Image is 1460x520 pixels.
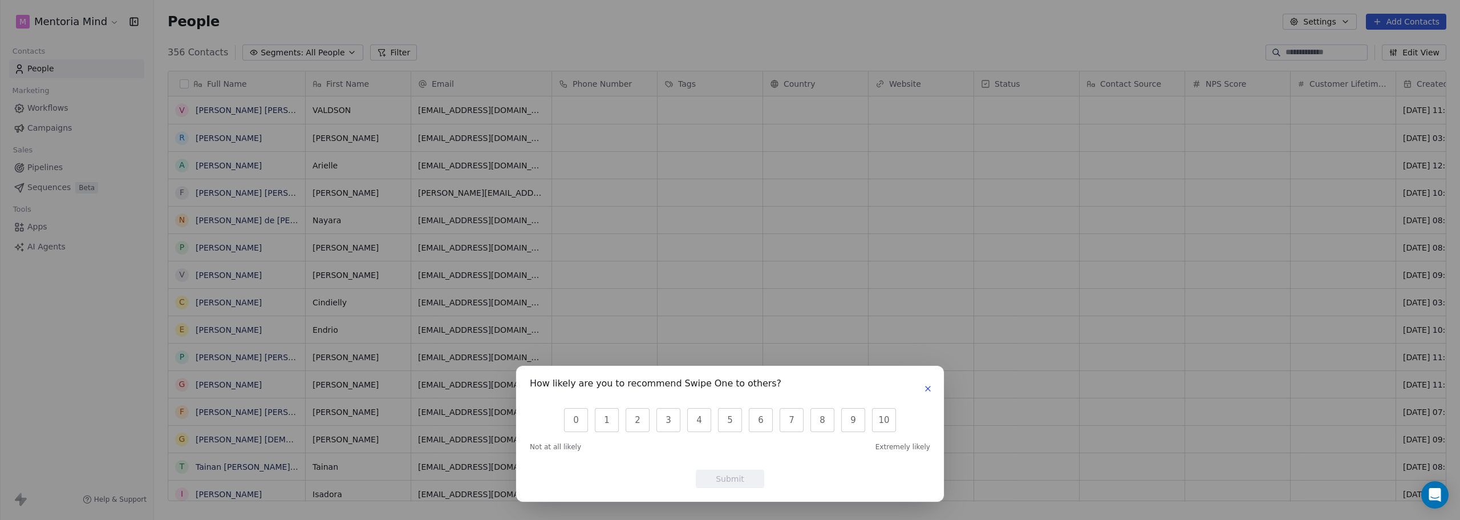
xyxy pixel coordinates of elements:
button: 9 [841,408,865,432]
button: 2 [626,408,650,432]
h1: How likely are you to recommend Swipe One to others? [530,380,781,391]
button: 3 [656,408,680,432]
button: 5 [718,408,742,432]
button: 0 [564,408,588,432]
span: Extremely likely [875,442,930,452]
button: 7 [780,408,804,432]
button: 10 [872,408,896,432]
button: 6 [749,408,773,432]
button: 1 [595,408,619,432]
button: Submit [696,470,764,488]
button: 8 [810,408,834,432]
span: Not at all likely [530,442,581,452]
button: 4 [687,408,711,432]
